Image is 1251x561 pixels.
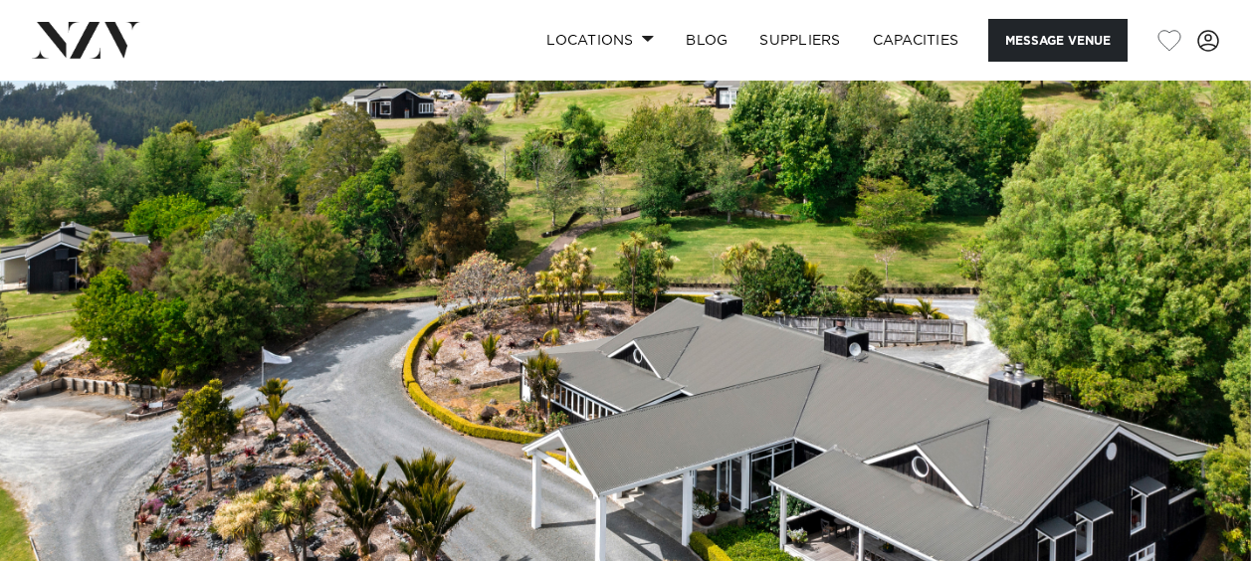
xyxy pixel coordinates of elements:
a: SUPPLIERS [743,19,856,62]
a: BLOG [670,19,743,62]
img: nzv-logo.png [32,22,140,58]
button: Message Venue [988,19,1128,62]
a: Capacities [857,19,975,62]
a: Locations [530,19,670,62]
